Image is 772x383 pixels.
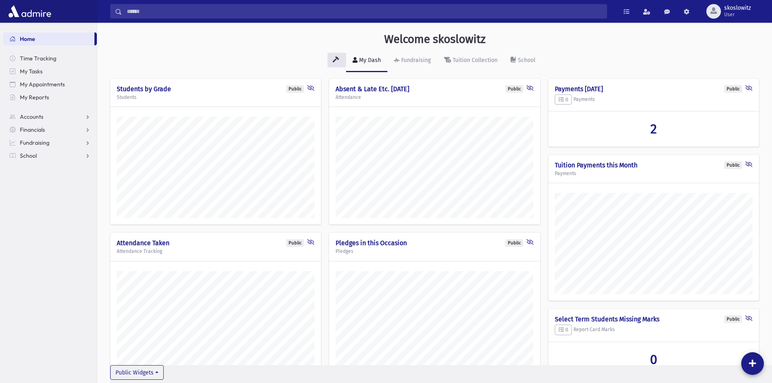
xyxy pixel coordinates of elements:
h5: Pledges [336,248,533,254]
div: Public [724,315,742,323]
a: My Tasks [3,65,97,78]
span: Financials [20,126,45,133]
span: My Reports [20,94,49,101]
h5: Students [117,94,314,100]
span: School [20,152,37,159]
h4: Students by Grade [117,85,314,93]
h5: Payments [555,171,753,176]
a: 2 [555,121,753,137]
a: School [3,149,97,162]
button: 0 [555,325,572,335]
span: 0 [558,327,568,333]
div: Public [505,85,523,93]
a: Financials [3,123,97,136]
h5: Attendance [336,94,533,100]
button: Public Widgets [110,365,164,380]
a: My Reports [3,91,97,104]
h5: Payments [555,94,753,105]
a: Home [3,32,94,45]
a: Tuition Collection [437,49,504,72]
h4: Tuition Payments this Month [555,161,753,169]
h5: Attendance Tracking [117,248,314,254]
h5: Report Card Marks [555,325,753,335]
span: Home [20,35,35,43]
img: AdmirePro [6,3,53,19]
div: Public [286,85,304,93]
span: Time Tracking [20,55,56,62]
div: Fundraising [400,57,431,64]
span: 2 [650,121,657,137]
div: Public [286,239,304,247]
a: My Dash [346,49,387,72]
span: skoslowitz [724,5,751,11]
a: My Appointments [3,78,97,91]
a: Fundraising [3,136,97,149]
a: Fundraising [387,49,437,72]
a: School [504,49,542,72]
h3: Welcome skoslowitz [384,32,485,46]
span: 0 [650,352,657,367]
span: User [724,11,751,18]
input: Search [122,4,607,19]
h4: Absent & Late Etc. [DATE] [336,85,533,93]
span: My Appointments [20,81,65,88]
div: Tuition Collection [451,57,498,64]
div: My Dash [357,57,381,64]
h4: Select Term Students Missing Marks [555,315,753,323]
div: School [516,57,535,64]
span: Accounts [20,113,43,120]
a: 0 [555,352,753,367]
h4: Attendance Taken [117,239,314,247]
span: Fundraising [20,139,49,146]
div: Public [724,161,742,169]
a: Accounts [3,110,97,123]
h4: Payments [DATE] [555,85,753,93]
span: My Tasks [20,68,43,75]
div: Public [505,239,523,247]
span: 0 [558,96,568,103]
h4: Pledges in this Occasion [336,239,533,247]
a: Time Tracking [3,52,97,65]
div: Public [724,85,742,93]
button: 0 [555,94,572,105]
